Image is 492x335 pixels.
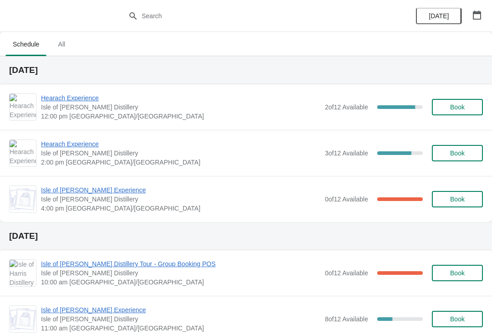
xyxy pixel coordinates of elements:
button: Book [432,311,483,327]
span: 2 of 12 Available [325,103,368,111]
span: 11:00 am [GEOGRAPHIC_DATA]/[GEOGRAPHIC_DATA] [41,324,320,333]
span: Book [450,196,465,203]
span: Book [450,103,465,111]
span: 3 of 12 Available [325,149,368,157]
img: Isle of Harris Gin Experience | Isle of Harris Distillery | 4:00 pm Europe/London [10,188,36,210]
span: 4:00 pm [GEOGRAPHIC_DATA]/[GEOGRAPHIC_DATA] [41,204,320,213]
span: 0 of 12 Available [325,196,368,203]
h2: [DATE] [9,232,483,241]
img: Hearach Experience | Isle of Harris Distillery | 2:00 pm Europe/London [10,140,36,166]
span: Isle of [PERSON_NAME] Distillery [41,268,320,278]
span: Isle of [PERSON_NAME] Experience [41,305,320,314]
input: Search [141,8,369,24]
span: Book [450,315,465,323]
span: Hearach Experience [41,93,320,103]
img: Isle of Harris Gin Experience | Isle of Harris Distillery | 11:00 am Europe/London [10,308,36,330]
span: [DATE] [429,12,449,20]
span: All [50,36,73,52]
span: Isle of [PERSON_NAME] Distillery [41,195,320,204]
span: 8 of 12 Available [325,315,368,323]
span: 2:00 pm [GEOGRAPHIC_DATA]/[GEOGRAPHIC_DATA] [41,158,320,167]
button: Book [432,265,483,281]
span: 12:00 pm [GEOGRAPHIC_DATA]/[GEOGRAPHIC_DATA] [41,112,320,121]
h2: [DATE] [9,66,483,75]
span: Isle of [PERSON_NAME] Distillery [41,103,320,112]
span: Isle of [PERSON_NAME] Distillery [41,314,320,324]
button: Book [432,99,483,115]
button: Book [432,145,483,161]
span: Schedule [5,36,46,52]
span: Hearach Experience [41,139,320,149]
span: Isle of [PERSON_NAME] Distillery [41,149,320,158]
span: Book [450,269,465,277]
span: 0 of 12 Available [325,269,368,277]
span: Isle of [PERSON_NAME] Distillery Tour - Group Booking POS [41,259,320,268]
img: Isle of Harris Distillery Tour - Group Booking POS | Isle of Harris Distillery | 10:00 am Europe/... [10,260,36,286]
span: Book [450,149,465,157]
span: 10:00 am [GEOGRAPHIC_DATA]/[GEOGRAPHIC_DATA] [41,278,320,287]
button: Book [432,191,483,207]
button: [DATE] [416,8,461,24]
img: Hearach Experience | Isle of Harris Distillery | 12:00 pm Europe/London [10,94,36,120]
span: Isle of [PERSON_NAME] Experience [41,186,320,195]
